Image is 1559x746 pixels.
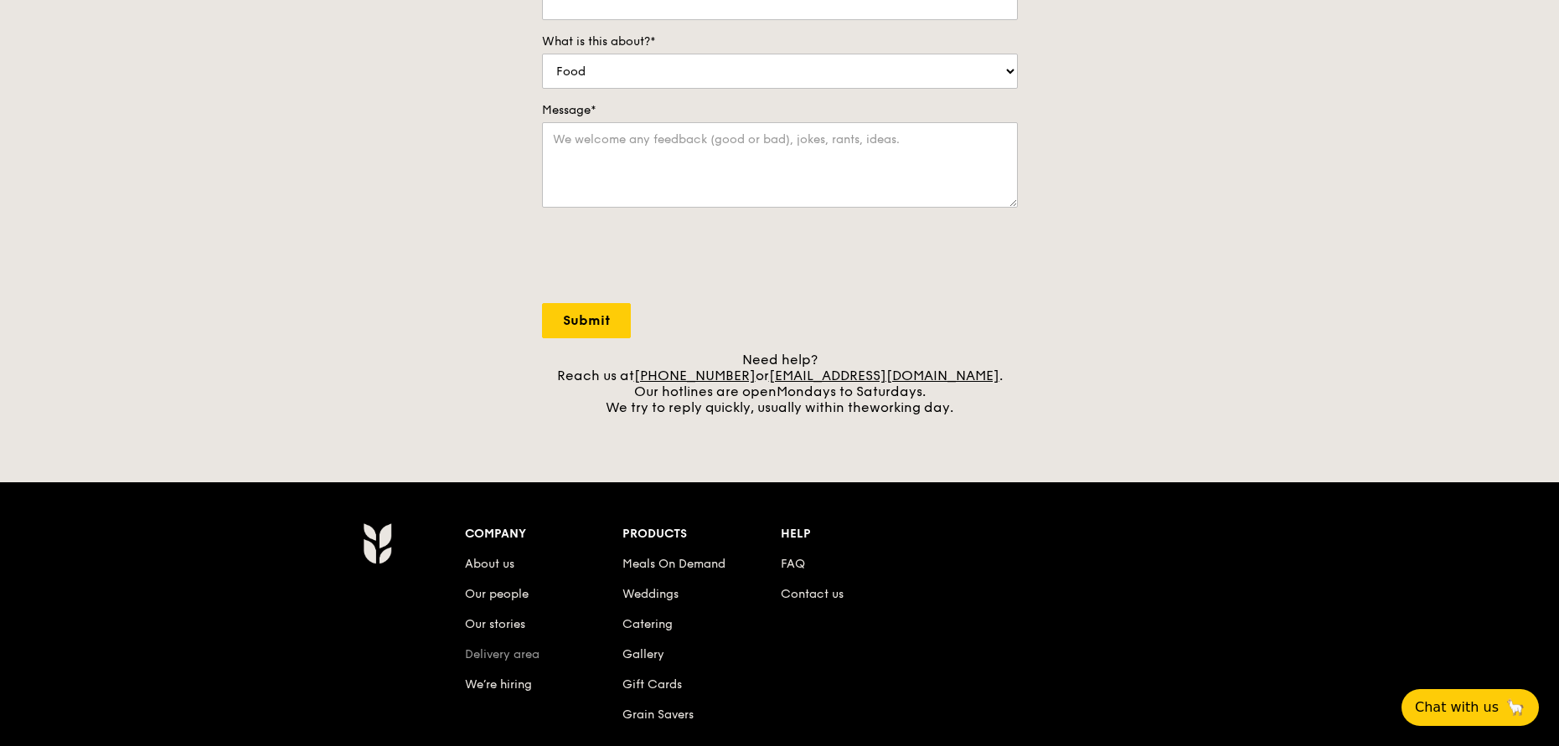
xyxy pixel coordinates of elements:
[465,617,525,631] a: Our stories
[781,587,844,601] a: Contact us
[1415,697,1499,718] span: Chat with us
[781,522,939,546] div: Help
[634,368,756,383] a: [PHONE_NUMBER]
[622,587,679,601] a: Weddings
[465,677,532,692] a: We’re hiring
[542,303,631,338] input: Submit
[1505,697,1525,718] span: 🦙
[781,557,805,571] a: FAQ
[622,522,781,546] div: Products
[465,647,539,661] a: Delivery area
[870,399,953,415] span: working day.
[622,557,725,571] a: Meals On Demand
[542,224,797,290] iframe: reCAPTCHA
[363,522,392,564] img: Grain
[622,647,664,661] a: Gallery
[777,383,926,399] span: Mondays to Saturdays.
[465,587,529,601] a: Our people
[769,368,999,383] a: [EMAIL_ADDRESS][DOMAIN_NAME]
[542,33,1018,50] label: What is this about?*
[622,707,694,722] a: Grain Savers
[542,352,1018,415] div: Need help? Reach us at or . Our hotlines are open We try to reply quickly, usually within the
[542,102,1018,119] label: Message*
[465,557,514,571] a: About us
[622,617,673,631] a: Catering
[465,522,623,546] div: Company
[622,677,682,692] a: Gift Cards
[1402,689,1539,726] button: Chat with us🦙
